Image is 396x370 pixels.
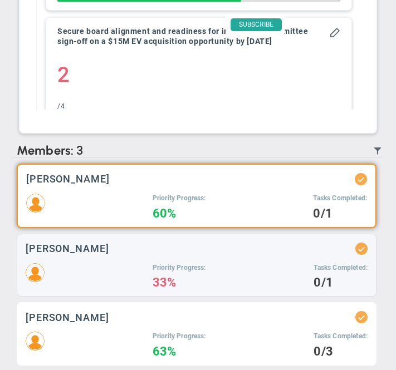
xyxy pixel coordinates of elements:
h5: Tasks Completed: [314,332,368,341]
h3: [PERSON_NAME] [26,243,109,254]
img: 204746.Person.photo [26,194,45,213]
h4: 0/1 [313,209,367,219]
h4: Secure board alignment and readiness for investment committee sign-off on a $15M EV acquisition o... [57,26,329,46]
h5: Priority Progress: [153,332,206,341]
div: Updated Status [358,245,365,253]
h5: Priority Progress: [153,194,206,203]
h3: [PERSON_NAME] [26,312,109,323]
h4: 60% [153,209,206,219]
div: Updated Status [357,175,365,183]
h5: Tasks Completed: [314,263,368,273]
h5: Priority Progress: [153,263,206,273]
span: / [57,102,61,110]
div: Updated Status [358,313,365,321]
h4: 0/3 [314,347,368,357]
div: 4 [57,97,340,116]
h4: 33% [153,278,206,288]
span: SUBSCRIBE [231,18,282,31]
h3: [PERSON_NAME] [26,174,110,184]
span: Filter Updated Members [373,146,382,155]
h4: 0/1 [314,278,368,288]
h5: Tasks Completed: [313,194,367,203]
img: 206891.Person.photo [26,332,45,351]
h4: 63% [153,347,206,357]
span: Members: [17,146,74,156]
img: 204747.Person.photo [26,263,45,282]
h4: 2 [57,62,340,87]
span: 3 [76,146,84,156]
